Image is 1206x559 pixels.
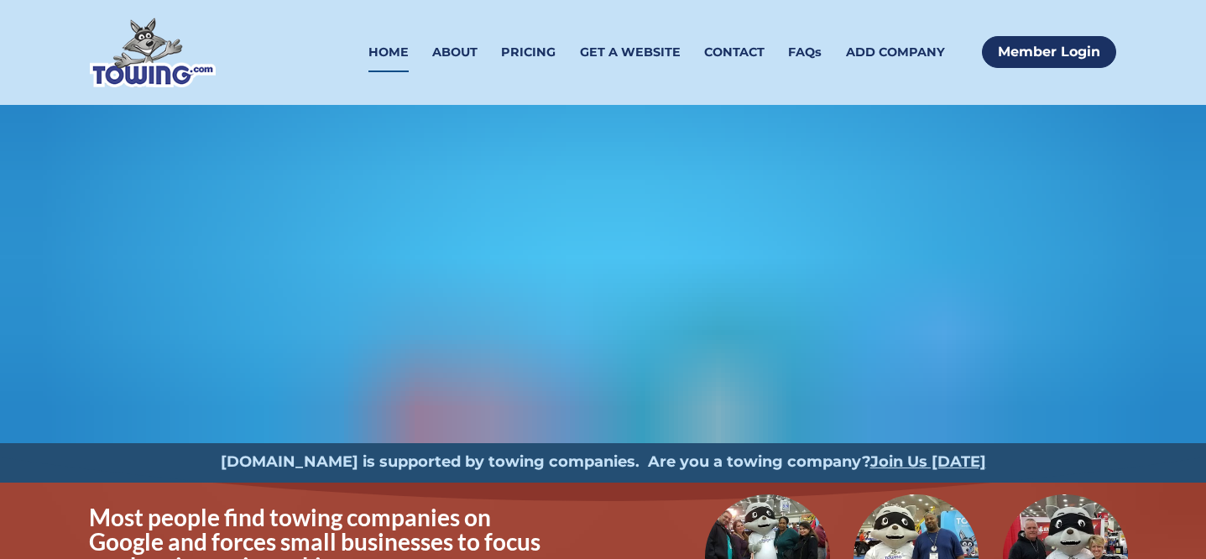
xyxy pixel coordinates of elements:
a: FAQs [788,33,822,72]
a: CONTACT [704,33,765,72]
strong: [DOMAIN_NAME] is supported by towing companies. Are you a towing company? [221,452,870,471]
a: Join Us [DATE] [870,452,986,471]
a: ABOUT [432,33,478,72]
a: PRICING [501,33,556,72]
a: Member Login [982,36,1116,68]
img: Towing.com Logo [90,18,216,87]
a: GET A WEBSITE [580,33,681,72]
a: ADD COMPANY [846,33,945,72]
a: HOME [368,33,409,72]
